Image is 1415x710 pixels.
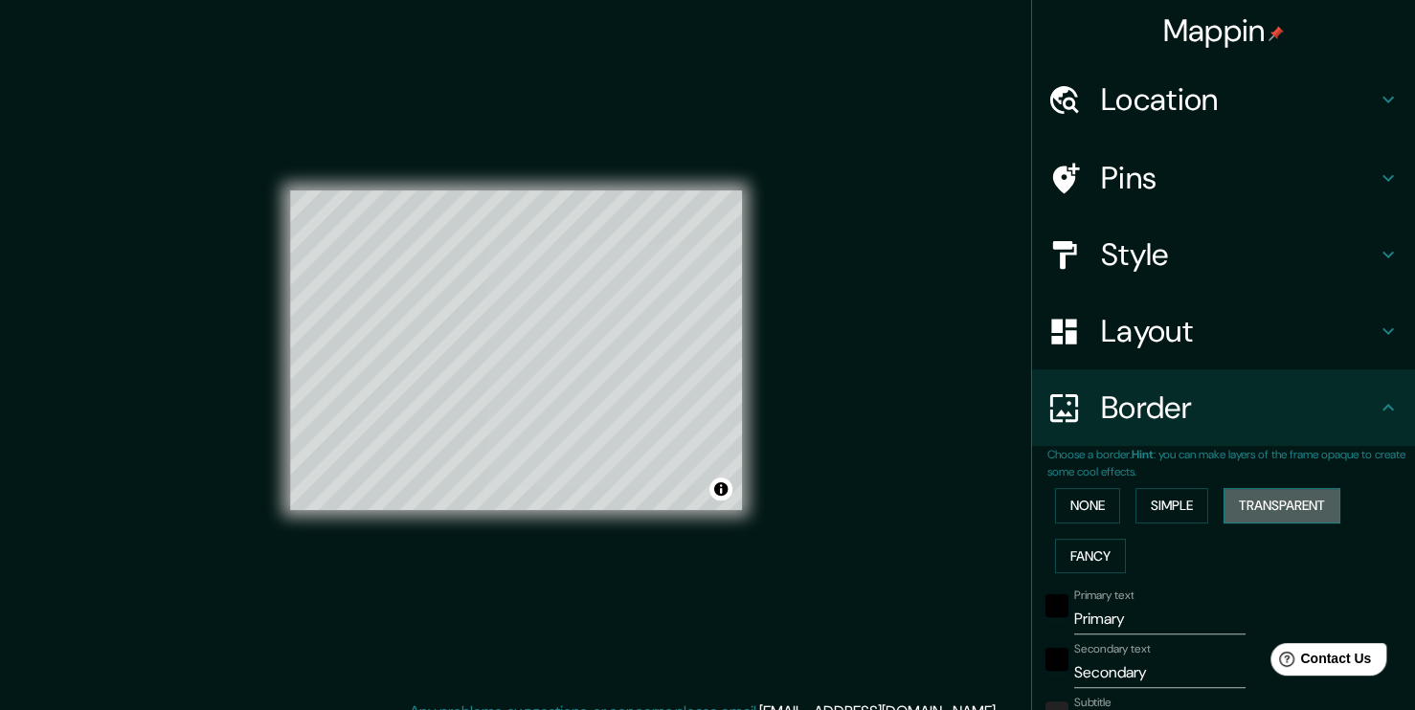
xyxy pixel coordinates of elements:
div: Style [1032,216,1415,293]
div: Layout [1032,293,1415,369]
img: pin-icon.png [1269,26,1284,41]
h4: Layout [1101,312,1377,350]
button: Fancy [1055,539,1126,574]
h4: Border [1101,388,1377,427]
p: Choose a border. : you can make layers of the frame opaque to create some cool effects. [1047,446,1415,480]
label: Secondary text [1074,641,1151,657]
h4: Style [1101,235,1377,274]
button: Simple [1135,488,1208,523]
button: Toggle attribution [709,477,732,500]
h4: Location [1101,80,1377,119]
button: black [1045,594,1068,617]
button: None [1055,488,1120,523]
label: Primary text [1074,588,1134,604]
h4: Mappin [1163,11,1285,50]
button: black [1045,648,1068,671]
button: Transparent [1224,488,1340,523]
div: Border [1032,369,1415,446]
iframe: Help widget launcher [1245,635,1394,689]
h4: Pins [1101,159,1377,197]
div: Pins [1032,140,1415,216]
b: Hint [1132,447,1154,462]
div: Location [1032,61,1415,138]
